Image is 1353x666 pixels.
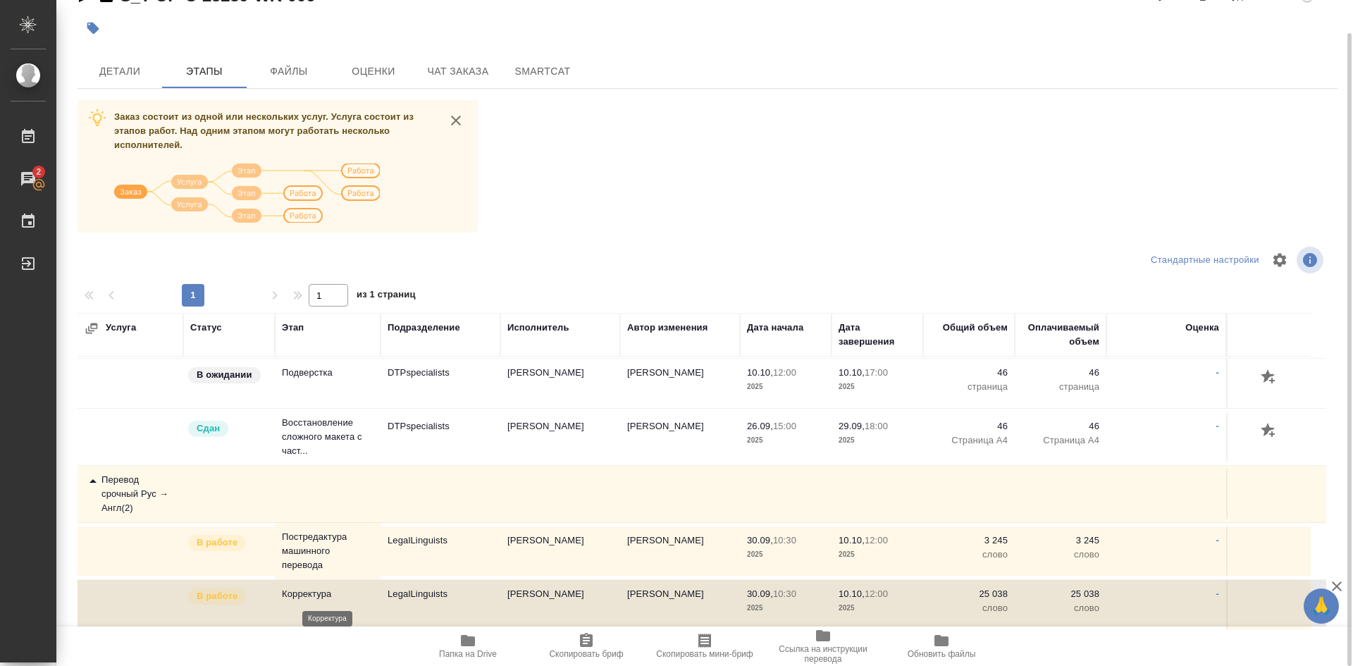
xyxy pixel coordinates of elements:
[747,548,824,562] p: 2025
[747,421,773,431] p: 26.09,
[78,13,109,44] button: Добавить тэг
[381,526,500,576] td: LegalLinguists
[171,63,238,80] span: Этапы
[500,359,620,408] td: [PERSON_NAME]
[620,526,740,576] td: [PERSON_NAME]
[381,580,500,629] td: LegalLinguists
[381,359,500,408] td: DTPspecialists
[1216,421,1219,431] a: -
[839,433,916,448] p: 2025
[85,321,99,335] button: Развернуть
[839,367,865,378] p: 10.10,
[527,627,645,666] button: Скопировать бриф
[445,110,467,131] button: close
[930,534,1008,548] p: 3 245
[1185,321,1219,335] div: Оценка
[747,601,824,615] p: 2025
[773,588,796,599] p: 10:30
[4,161,53,197] a: 2
[282,366,373,380] p: Подверстка
[839,588,865,599] p: 10.10,
[839,321,916,349] div: Дата завершения
[627,321,708,335] div: Автор изменения
[1022,587,1099,601] p: 25 038
[865,367,888,378] p: 17:00
[85,473,176,515] div: Перевод срочный Рус → Англ ( 2 )
[1257,366,1281,390] button: Добавить оценку
[282,416,373,458] p: Восстановление сложного макета с част...
[865,535,888,545] p: 12:00
[620,580,740,629] td: [PERSON_NAME]
[500,526,620,576] td: [PERSON_NAME]
[645,627,764,666] button: Скопировать мини-бриф
[86,63,154,80] span: Детали
[747,535,773,545] p: 30.09,
[1022,419,1099,433] p: 46
[357,286,416,307] span: из 1 страниц
[114,111,414,150] span: Заказ состоит из одной или нескольких услуг. Услуга состоит из этапов работ. Над одним этапом мог...
[1216,535,1219,545] a: -
[747,588,773,599] p: 30.09,
[500,580,620,629] td: [PERSON_NAME]
[930,433,1008,448] p: Страница А4
[1147,249,1263,271] div: split button
[507,321,569,335] div: Исполнитель
[656,649,753,659] span: Скопировать мини-бриф
[865,588,888,599] p: 12:00
[1216,367,1219,378] a: -
[197,536,237,550] p: В работе
[439,649,497,659] span: Папка на Drive
[197,368,252,382] p: В ожидании
[1297,247,1326,273] span: Посмотреть информацию
[620,412,740,462] td: [PERSON_NAME]
[409,627,527,666] button: Папка на Drive
[424,63,492,80] span: Чат заказа
[865,421,888,431] p: 18:00
[930,587,1008,601] p: 25 038
[282,530,373,572] p: Постредактура машинного перевода
[1022,321,1099,349] div: Оплачиваемый объем
[388,321,460,335] div: Подразделение
[772,644,874,664] span: Ссылка на инструкции перевода
[340,63,407,80] span: Оценки
[930,366,1008,380] p: 46
[773,367,796,378] p: 12:00
[381,412,500,462] td: DTPspecialists
[839,421,865,431] p: 29.09,
[839,535,865,545] p: 10.10,
[500,412,620,462] td: [PERSON_NAME]
[1022,534,1099,548] p: 3 245
[1022,548,1099,562] p: слово
[1304,588,1339,624] button: 🙏
[1022,380,1099,394] p: страница
[747,433,824,448] p: 2025
[1257,419,1281,443] button: Добавить оценку
[1022,433,1099,448] p: Страница А4
[85,321,225,335] div: Услуга
[943,321,1008,335] div: Общий объем
[255,63,323,80] span: Файлы
[908,649,976,659] span: Обновить файлы
[882,627,1001,666] button: Обновить файлы
[282,321,304,335] div: Этап
[747,380,824,394] p: 2025
[1022,366,1099,380] p: 46
[549,649,623,659] span: Скопировать бриф
[839,548,916,562] p: 2025
[930,380,1008,394] p: страница
[190,321,222,335] div: Статус
[747,321,803,335] div: Дата начала
[930,548,1008,562] p: слово
[747,367,773,378] p: 10.10,
[282,587,373,601] p: Корректура
[764,627,882,666] button: Ссылка на инструкции перевода
[1309,591,1333,621] span: 🙏
[930,601,1008,615] p: слово
[27,165,49,179] span: 2
[1216,588,1219,599] a: -
[773,535,796,545] p: 10:30
[930,419,1008,433] p: 46
[509,63,576,80] span: SmartCat
[620,359,740,408] td: [PERSON_NAME]
[197,589,237,603] p: В работе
